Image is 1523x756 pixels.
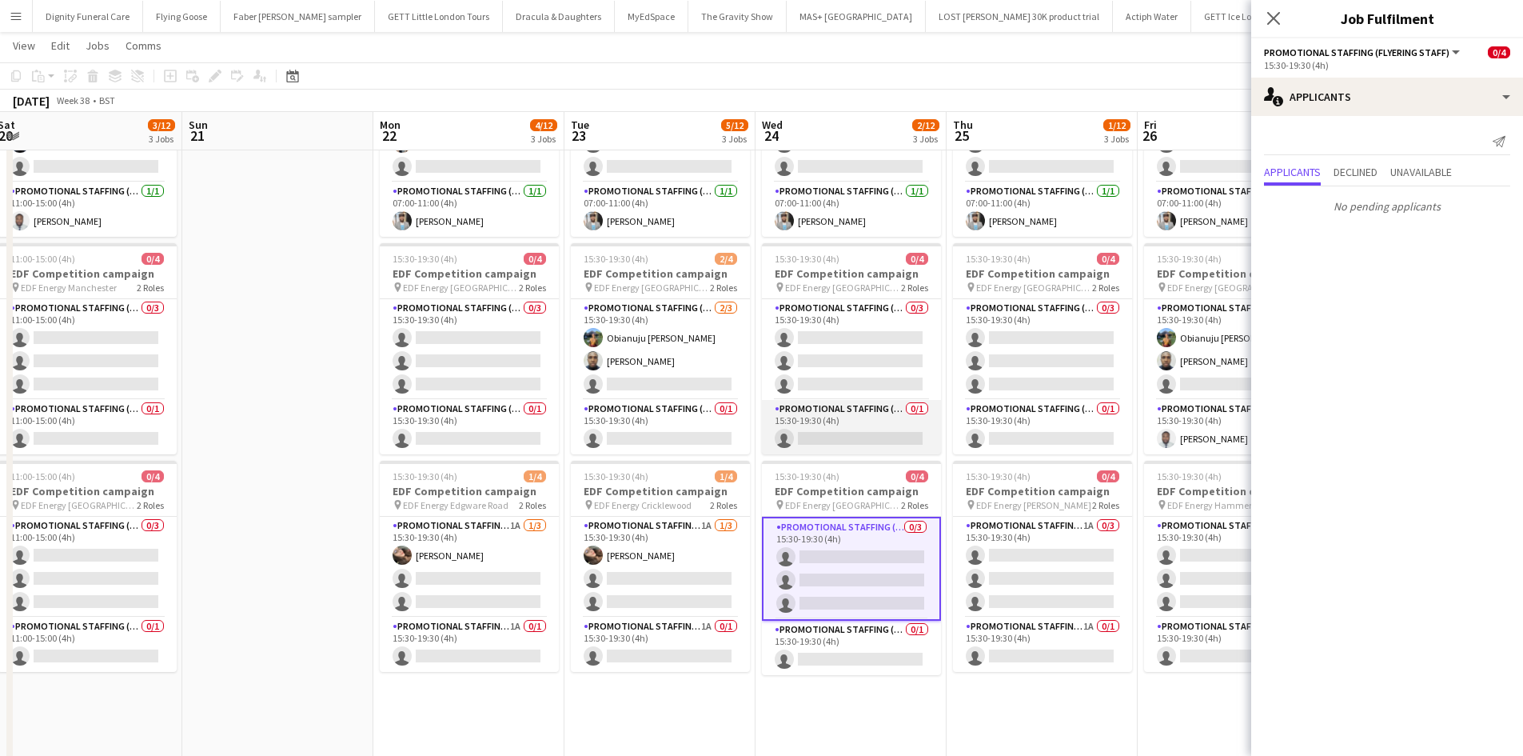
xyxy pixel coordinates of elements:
[953,243,1132,454] div: 15:30-19:30 (4h)0/4EDF Competition campaign EDF Energy [GEOGRAPHIC_DATA]2 RolesPromotional Staffi...
[375,1,503,32] button: GETT Little London Tours
[21,282,117,294] span: EDF Energy Manchester
[571,400,750,454] app-card-role: Promotional Staffing (Team Leader)0/115:30-19:30 (4h)
[762,182,941,237] app-card-role: Promotional Staffing (Team Leader)1/107:00-11:00 (4h)[PERSON_NAME]
[33,1,143,32] button: Dignity Funeral Care
[571,118,589,132] span: Tue
[976,282,1092,294] span: EDF Energy [GEOGRAPHIC_DATA]
[571,266,750,281] h3: EDF Competition campaign
[1251,8,1523,29] h3: Job Fulfilment
[1144,118,1157,132] span: Fri
[531,133,556,145] div: 3 Jobs
[524,470,546,482] span: 1/4
[1334,166,1377,178] span: Declined
[1144,243,1323,454] app-job-card: 15:30-19:30 (4h)3/4EDF Competition campaign EDF Energy [GEOGRAPHIC_DATA]2 RolesPromotional Staffi...
[53,94,93,106] span: Week 38
[530,119,557,131] span: 4/12
[519,282,546,294] span: 2 Roles
[393,470,457,482] span: 15:30-19:30 (4h)
[966,253,1031,265] span: 15:30-19:30 (4h)
[594,499,692,511] span: EDF Energy Cricklewood
[148,119,175,131] span: 3/12
[79,35,116,56] a: Jobs
[710,282,737,294] span: 2 Roles
[137,282,164,294] span: 2 Roles
[1113,1,1191,32] button: Actiph Water
[901,282,928,294] span: 2 Roles
[953,182,1132,237] app-card-role: Promotional Staffing (Team Leader)1/107:00-11:00 (4h)[PERSON_NAME]
[912,119,939,131] span: 2/12
[1104,133,1130,145] div: 3 Jobs
[380,266,559,281] h3: EDF Competition campaign
[1144,618,1323,672] app-card-role: Promotional Staffing (Team Leader)1A0/115:30-19:30 (4h)
[1390,166,1452,178] span: Unavailable
[1097,253,1119,265] span: 0/4
[126,38,161,53] span: Comms
[186,126,208,145] span: 21
[951,126,973,145] span: 25
[380,517,559,618] app-card-role: Promotional Staffing (Flyering Staff)1A1/315:30-19:30 (4h)[PERSON_NAME]
[1144,299,1323,400] app-card-role: Promotional Staffing (Flyering Staff)2/315:30-19:30 (4h)Obianuju [PERSON_NAME][PERSON_NAME]
[149,133,174,145] div: 3 Jobs
[571,243,750,454] app-job-card: 15:30-19:30 (4h)2/4EDF Competition campaign EDF Energy [GEOGRAPHIC_DATA]2 RolesPromotional Staffi...
[953,118,973,132] span: Thu
[906,470,928,482] span: 0/4
[762,461,941,675] app-job-card: 15:30-19:30 (4h)0/4EDF Competition campaign EDF Energy [GEOGRAPHIC_DATA]2 RolesPromotional Staffi...
[142,253,164,265] span: 0/4
[503,1,615,32] button: Dracula & Daughters
[721,119,748,131] span: 5/12
[1251,193,1523,220] p: No pending applicants
[403,282,519,294] span: EDF Energy [GEOGRAPHIC_DATA]
[119,35,168,56] a: Comms
[762,621,941,675] app-card-role: Promotional Staffing (Team Leader)0/115:30-19:30 (4h)
[710,499,737,511] span: 2 Roles
[189,118,208,132] span: Sun
[1144,266,1323,281] h3: EDF Competition campaign
[785,499,901,511] span: EDF Energy [GEOGRAPHIC_DATA]
[913,133,939,145] div: 3 Jobs
[571,182,750,237] app-card-role: Promotional Staffing (Team Leader)1/107:00-11:00 (4h)[PERSON_NAME]
[143,1,221,32] button: Flying Goose
[775,470,839,482] span: 15:30-19:30 (4h)
[953,461,1132,672] app-job-card: 15:30-19:30 (4h)0/4EDF Competition campaign EDF Energy [PERSON_NAME]2 RolesPromotional Staffing (...
[953,618,1132,672] app-card-role: Promotional Staffing (Team Leader)1A0/115:30-19:30 (4h)
[953,266,1132,281] h3: EDF Competition campaign
[380,461,559,672] app-job-card: 15:30-19:30 (4h)1/4EDF Competition campaign EDF Energy Edgware Road2 RolesPromotional Staffing (F...
[584,470,648,482] span: 15:30-19:30 (4h)
[1142,126,1157,145] span: 26
[568,126,589,145] span: 23
[137,499,164,511] span: 2 Roles
[393,253,457,265] span: 15:30-19:30 (4h)
[906,253,928,265] span: 0/4
[762,517,941,621] app-card-role: Promotional Staffing (Flyering Staff)0/315:30-19:30 (4h)
[775,253,839,265] span: 15:30-19:30 (4h)
[722,133,748,145] div: 3 Jobs
[615,1,688,32] button: MyEdSpace
[571,461,750,672] app-job-card: 15:30-19:30 (4h)1/4EDF Competition campaign EDF Energy Cricklewood2 RolesPromotional Staffing (Fl...
[1144,461,1323,672] div: 15:30-19:30 (4h)0/4EDF Competition campaign EDF Energy Hammersmith2 RolesPromotional Staffing (Fl...
[584,253,648,265] span: 15:30-19:30 (4h)
[6,35,42,56] a: View
[380,182,559,237] app-card-role: Promotional Staffing (Team Leader)1/107:00-11:00 (4h)[PERSON_NAME]
[715,253,737,265] span: 2/4
[1157,470,1222,482] span: 15:30-19:30 (4h)
[1264,59,1510,71] div: 15:30-19:30 (4h)
[86,38,110,53] span: Jobs
[21,499,137,511] span: EDF Energy [GEOGRAPHIC_DATA]
[1251,78,1523,116] div: Applicants
[1264,46,1449,58] span: Promotional Staffing (Flyering Staff)
[13,93,50,109] div: [DATE]
[10,470,75,482] span: 11:00-15:00 (4h)
[221,1,375,32] button: Faber [PERSON_NAME] sampler
[926,1,1113,32] button: LOST [PERSON_NAME] 30K product trial
[380,243,559,454] div: 15:30-19:30 (4h)0/4EDF Competition campaign EDF Energy [GEOGRAPHIC_DATA]2 RolesPromotional Staffi...
[953,517,1132,618] app-card-role: Promotional Staffing (Flyering Staff)1A0/315:30-19:30 (4h)
[1144,484,1323,498] h3: EDF Competition campaign
[1264,166,1321,178] span: Applicants
[760,126,783,145] span: 24
[762,299,941,400] app-card-role: Promotional Staffing (Flyering Staff)0/315:30-19:30 (4h)
[1157,253,1222,265] span: 15:30-19:30 (4h)
[1103,119,1130,131] span: 1/12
